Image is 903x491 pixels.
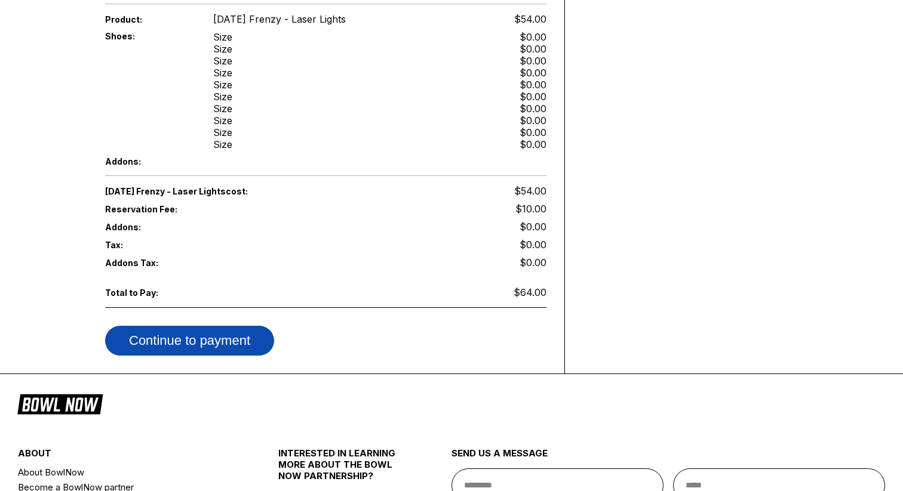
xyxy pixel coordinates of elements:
span: Addons: [105,222,193,232]
div: Size [213,67,232,79]
span: $10.00 [515,203,546,215]
span: Shoes: [105,31,193,41]
div: $0.00 [520,67,546,79]
div: INTERESTED IN LEARNING MORE ABOUT THE BOWL NOW PARTNERSHIP? [278,447,408,491]
span: Addons: [105,156,193,166]
div: Size [213,79,232,91]
div: $0.00 [520,79,546,91]
span: $0.00 [520,239,546,251]
div: $0.00 [520,115,546,126]
div: $0.00 [520,31,546,43]
span: [DATE] Frenzy - Laser Lights cost: [105,186,326,196]
div: Size [213,103,232,115]
div: $0.00 [520,138,546,150]
a: About BowlNow [18,465,235,480]
span: $0.00 [520,257,546,268]
div: $0.00 [520,91,546,103]
span: Tax: [105,240,193,250]
div: Size [213,138,232,150]
span: Reservation Fee: [105,204,326,214]
span: Addons Tax: [105,258,193,268]
div: Size [213,31,232,43]
div: Size [213,126,232,138]
span: $54.00 [514,185,546,197]
div: $0.00 [520,43,546,55]
div: $0.00 [520,103,546,115]
span: $0.00 [520,221,546,233]
div: Size [213,115,232,126]
div: Size [213,55,232,67]
div: about [18,447,235,465]
span: [DATE] Frenzy - Laser Lights [213,13,346,25]
div: $0.00 [520,55,546,67]
div: Size [213,91,232,103]
div: send us a message [451,447,885,468]
div: $0.00 [520,126,546,138]
span: $64.00 [514,286,546,298]
span: Product: [105,14,193,24]
div: Size [213,43,232,55]
span: $54.00 [514,13,546,25]
span: Total to Pay: [105,288,193,298]
button: Continue to payment [105,326,274,356]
